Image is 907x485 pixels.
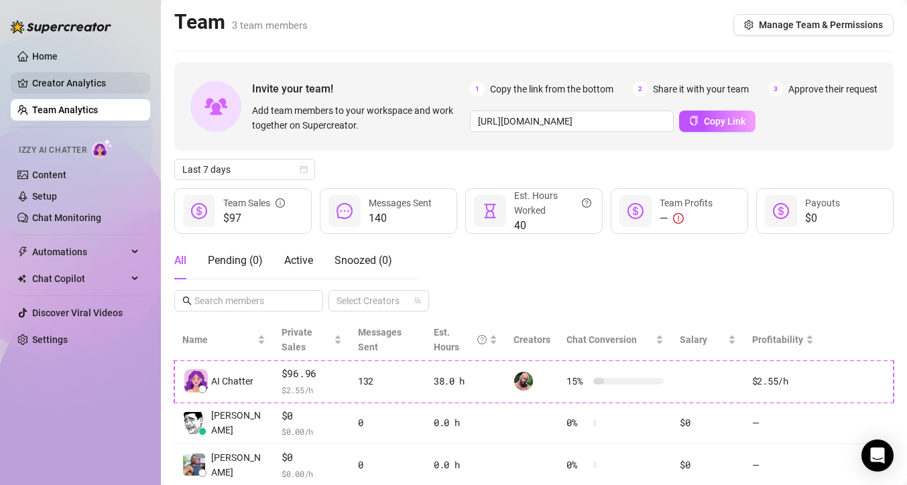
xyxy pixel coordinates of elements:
[208,253,263,269] div: Pending ( 0 )
[182,159,307,180] span: Last 7 days
[32,334,68,345] a: Settings
[470,82,485,96] span: 1
[284,254,313,267] span: Active
[660,210,713,226] div: —
[514,372,533,391] img: @The__LV__
[282,408,342,424] span: $0
[680,334,707,345] span: Salary
[282,383,342,397] span: $ 2.55 /h
[32,169,66,180] a: Content
[335,254,392,267] span: Snoozed ( 0 )
[861,439,894,472] div: Open Intercom Messenger
[566,458,588,472] span: 0 %
[282,425,342,438] span: $ 0.00 /h
[514,188,591,218] div: Est. Hours Worked
[490,82,613,96] span: Copy the link from the bottom
[182,296,192,305] span: search
[660,198,713,208] span: Team Profits
[434,374,498,389] div: 38.0 h
[174,9,308,35] h2: Team
[679,111,755,132] button: Copy Link
[182,332,255,347] span: Name
[194,293,304,308] input: Search members
[183,454,205,476] img: Felix Gonzalez
[174,320,274,360] th: Name
[744,403,822,445] td: —
[759,19,883,30] span: Manage Team & Permissions
[369,198,432,208] span: Messages Sent
[282,467,342,480] span: $ 0.00 /h
[358,415,418,430] div: 0
[32,212,101,223] a: Chat Monitoring
[680,458,735,472] div: $0
[223,210,285,226] span: $97
[566,415,588,430] span: 0 %
[32,51,58,62] a: Home
[768,82,783,96] span: 3
[477,325,487,354] span: question-circle
[337,203,353,219] span: message
[434,325,487,354] div: Est. Hours
[223,196,285,210] div: Team Sales
[19,144,86,157] span: Izzy AI Chatter
[434,415,498,430] div: 0.0 h
[773,203,789,219] span: dollar-circle
[434,458,498,472] div: 0.0 h
[414,297,422,305] span: team
[17,247,28,257] span: thunderbolt
[752,374,814,389] div: $2.55 /h
[566,334,637,345] span: Chat Conversion
[32,191,57,202] a: Setup
[805,198,840,208] span: Payouts
[733,14,894,36] button: Manage Team & Permissions
[183,412,205,434] img: João Vitor Viei…
[689,116,699,125] span: copy
[232,19,308,31] span: 3 team members
[191,203,207,219] span: dollar-circle
[358,374,418,389] div: 132
[282,449,342,466] span: $0
[752,334,803,345] span: Profitability
[211,408,265,437] span: [PERSON_NAME]
[32,105,98,115] a: Team Analytics
[514,218,591,234] span: 40
[673,213,684,224] span: exclamation-circle
[788,82,878,96] span: Approve their request
[300,165,308,174] span: calendar
[252,103,465,133] span: Add team members to your workspace and work together on Supercreator.
[211,450,265,480] span: [PERSON_NAME]
[358,327,402,352] span: Messages Sent
[32,268,127,289] span: Chat Copilot
[582,188,591,218] span: question-circle
[32,72,139,94] a: Creator Analytics
[282,327,312,352] span: Private Sales
[174,253,186,269] div: All
[358,458,418,472] div: 0
[17,274,26,283] img: Chat Copilot
[276,196,285,210] span: info-circle
[482,203,498,219] span: hourglass
[282,366,342,382] span: $96.96
[653,82,749,96] span: Share it with your team
[627,203,644,219] span: dollar-circle
[369,210,432,226] span: 140
[11,20,111,33] img: logo-BBDzfeDw.svg
[744,20,753,29] span: setting
[32,307,123,318] a: Discover Viral Videos
[505,320,558,360] th: Creators
[32,241,127,263] span: Automations
[184,369,208,393] img: izzy-ai-chatter-avatar-DDCN_rTZ.svg
[633,82,648,96] span: 2
[805,210,840,226] span: $0
[704,116,745,127] span: Copy Link
[680,415,735,430] div: $0
[252,80,470,97] span: Invite your team!
[566,374,588,389] span: 15 %
[92,139,113,158] img: AI Chatter
[211,374,253,389] span: AI Chatter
